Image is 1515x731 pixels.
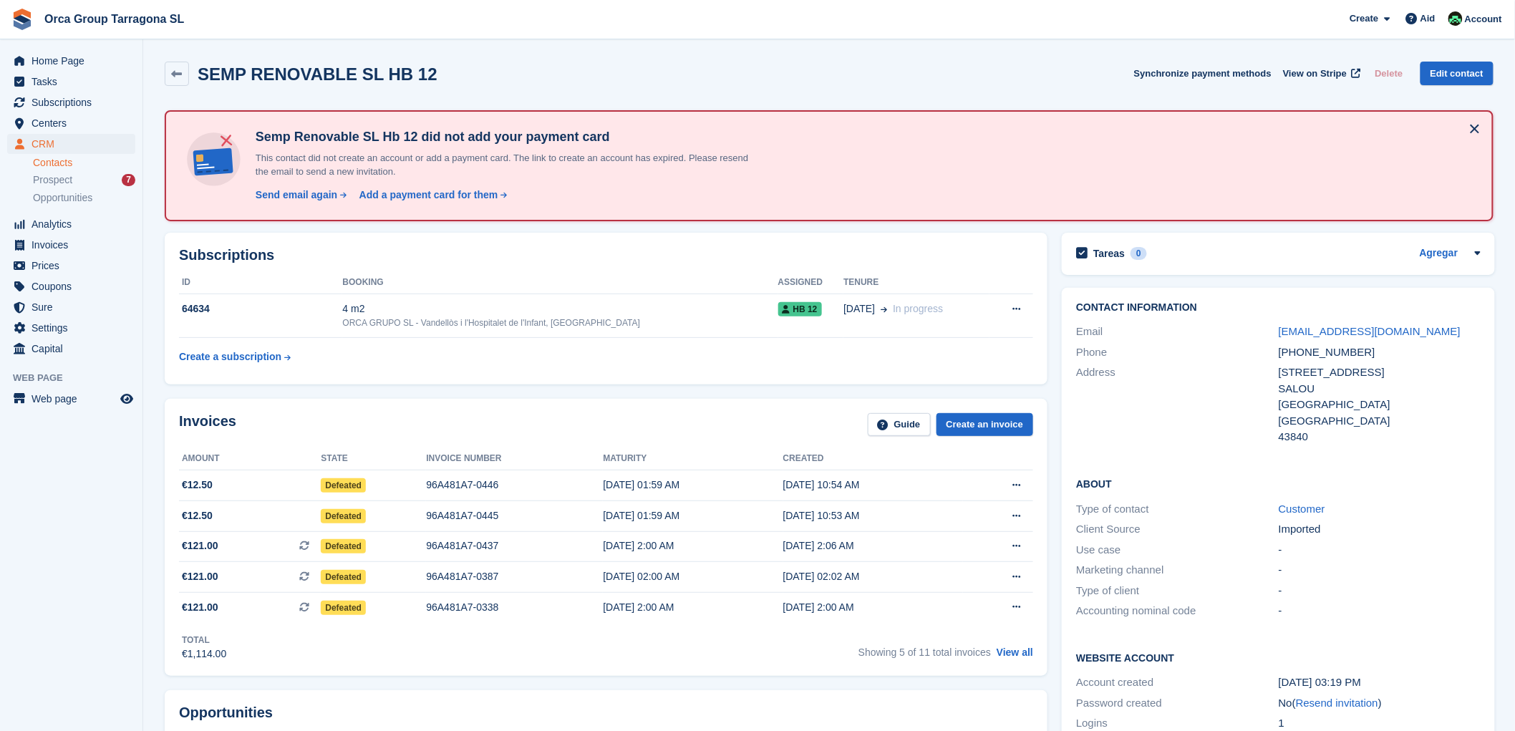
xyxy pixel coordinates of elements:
[1279,697,1292,709] font: No
[33,192,92,203] font: Opportunities
[179,247,274,263] font: Subscriptions
[354,188,508,203] a: Add a payment card for them
[7,276,135,296] a: menu
[1076,563,1164,576] font: Marketing channel
[1131,247,1147,260] div: 0
[1292,697,1296,709] font: (
[1076,366,1115,378] font: Address
[182,453,220,463] font: Amount
[1279,604,1282,616] font: -
[321,453,348,463] font: State
[32,393,77,405] font: Web page
[7,51,135,71] a: menu
[843,303,875,314] font: [DATE]
[793,304,818,314] font: HB 12
[1076,325,1103,337] font: Email
[256,153,748,178] font: This contact did not create an account or add a payment card. The link to create an account has e...
[1279,415,1390,427] font: [GEOGRAPHIC_DATA]
[783,540,854,551] font: [DATE] 2:06 AM
[1420,246,1458,262] a: Agregar
[783,571,860,582] font: [DATE] 02:02 AM
[33,174,72,185] font: Prospect
[182,540,218,551] font: €121.00
[1093,247,1125,260] h2: Tareas
[182,479,213,490] font: €12.50
[1448,11,1463,26] img: Tania
[868,413,931,437] a: Guide
[32,117,67,129] font: Centers
[32,97,92,108] font: Subscriptions
[325,541,362,551] font: Defeated
[182,571,218,582] font: €121.00
[1465,14,1502,24] font: Account
[7,256,135,276] a: menu
[1134,68,1272,79] font: Synchronize payment methods
[13,372,63,383] font: Web page
[1076,584,1139,596] font: Type of client
[33,173,135,188] a: Prospect 7
[7,297,135,317] a: menu
[32,55,84,67] font: Home Page
[783,601,854,613] font: [DATE] 2:00 AM
[1279,676,1362,688] font: [DATE] 03:19 PM
[778,277,823,287] font: Assigned
[342,303,364,314] font: 4 m2
[182,648,226,659] font: €1,114.00
[1375,68,1403,79] font: Delete
[39,7,190,31] a: Orca Group Tarragona SL
[44,13,184,25] font: Orca Group Tarragona SL
[1420,62,1494,85] a: Edit contact
[179,413,236,429] font: Invoices
[182,277,190,287] font: ID
[1279,563,1282,576] font: -
[32,322,68,334] font: Settings
[256,189,337,200] font: Send email again
[1296,697,1378,709] a: Resend invitation
[7,214,135,234] a: menu
[32,343,63,354] font: Capital
[603,479,679,490] font: [DATE] 01:59 AM
[426,571,498,582] font: 96A481A7-0387
[1279,346,1375,358] font: [PHONE_NUMBER]
[1076,543,1121,556] font: Use case
[32,218,72,230] font: Analytics
[33,190,135,205] a: Opportunities
[32,281,72,292] font: Coupons
[997,647,1033,658] a: View all
[1378,697,1382,709] font: )
[1076,478,1112,490] font: About
[1076,697,1162,709] font: Password created
[894,419,921,430] font: Guide
[325,511,362,521] font: Defeated
[783,453,824,463] font: Created
[1076,652,1174,664] font: Website account
[1279,382,1315,394] font: SALOU
[325,572,362,582] font: Defeated
[603,601,674,613] font: [DATE] 2:00 AM
[426,510,498,521] font: 96A481A7-0445
[1350,13,1378,24] font: Create
[32,76,57,87] font: Tasks
[1279,325,1461,337] a: [EMAIL_ADDRESS][DOMAIN_NAME]
[1431,68,1483,79] font: Edit contact
[1076,503,1149,515] font: Type of contact
[1076,717,1108,729] font: Logins
[843,277,878,287] font: Tenure
[7,318,135,338] a: menu
[1076,676,1153,688] font: Account created
[32,239,68,251] font: Invoices
[1283,68,1347,79] font: View on Stripe
[893,303,943,314] font: In progress
[783,510,860,521] font: [DATE] 10:53 AM
[182,601,218,613] font: €121.00
[1277,62,1364,85] a: View on Stripe
[183,129,244,190] img: no-card-linked-e7822e413c904bf8b177c4d89f31251c4716f9871600ec3ca5bfc59e148c83f4.svg
[11,9,33,30] img: stora-icon-8386f47178a22dfd0bd8f6a31ec36ba5ce8667c1dd55bd0f319d3a0aa187defe.svg
[179,344,291,370] a: Create a subscription
[179,705,273,720] font: Opportunities
[426,479,498,490] font: 96A481A7-0446
[7,113,135,133] a: menu
[33,156,135,170] a: Contacts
